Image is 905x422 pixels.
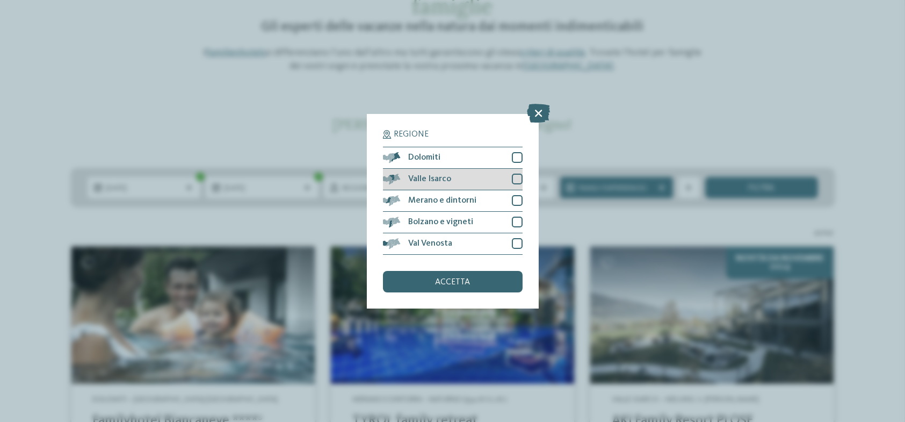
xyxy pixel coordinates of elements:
span: Bolzano e vigneti [408,218,473,226]
span: Dolomiti [408,153,440,162]
span: Merano e dintorni [408,196,476,205]
span: Val Venosta [408,239,452,248]
span: Regione [394,130,429,139]
span: Valle Isarco [408,175,451,183]
span: accetta [435,278,470,287]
